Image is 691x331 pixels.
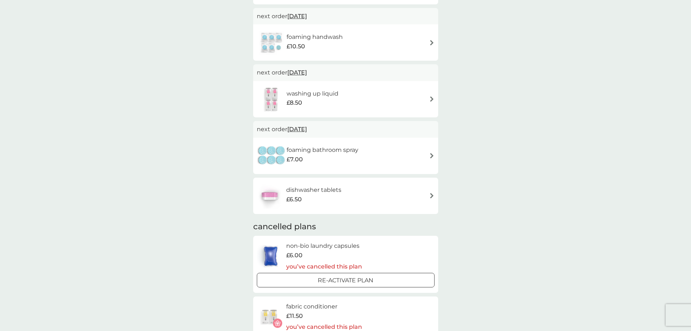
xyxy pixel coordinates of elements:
[257,68,435,77] p: next order
[429,40,435,45] img: arrow right
[286,241,362,251] h6: non-bio laundry capsules
[286,302,362,311] h6: fabric conditioner
[429,193,435,198] img: arrow right
[287,145,358,155] h6: foaming bathroom spray
[287,42,305,51] span: £10.50
[287,65,307,80] span: [DATE]
[429,96,435,102] img: arrow right
[287,32,343,42] h6: foaming handwash
[286,251,303,260] span: £6.00
[286,262,362,271] p: you’ve cancelled this plan
[257,12,435,21] p: next order
[287,89,338,98] h6: washing up liquid
[286,185,341,195] h6: dishwasher tablets
[257,86,287,112] img: washing up liquid
[429,153,435,158] img: arrow right
[318,276,373,285] p: Re-activate Plan
[287,9,307,23] span: [DATE]
[287,98,302,108] span: £8.50
[257,273,435,287] button: Re-activate Plan
[286,195,302,204] span: £6.50
[257,304,282,330] img: fabric conditioner
[257,183,282,209] img: dishwasher tablets
[287,155,303,164] span: £7.00
[287,122,307,136] span: [DATE]
[257,30,287,55] img: foaming handwash
[257,243,284,269] img: non-bio laundry capsules
[257,143,287,169] img: foaming bathroom spray
[286,311,303,321] span: £11.50
[257,125,435,134] p: next order
[253,221,438,233] h2: cancelled plans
